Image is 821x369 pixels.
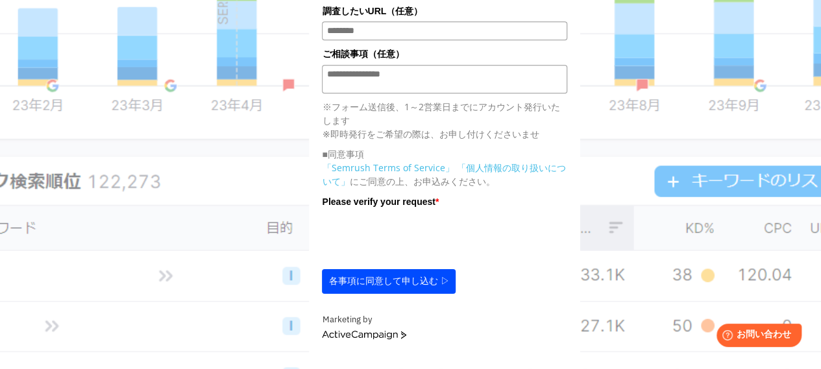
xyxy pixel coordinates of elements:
a: 「個人情報の取り扱いについて」 [322,161,565,187]
label: ご相談事項（任意） [322,47,567,61]
p: にご同意の上、お申込みください。 [322,161,567,188]
label: 調査したいURL（任意） [322,4,567,18]
iframe: Help widget launcher [705,318,807,355]
p: ■同意事項 [322,147,567,161]
a: 「Semrush Terms of Service」 [322,161,454,174]
label: Please verify your request [322,195,567,209]
p: ※フォーム送信後、1～2営業日までにアカウント発行いたします ※即時発行をご希望の際は、お申し付けくださいませ [322,100,567,141]
button: 各事項に同意して申し込む ▷ [322,269,456,294]
div: Marketing by [322,313,567,327]
iframe: reCAPTCHA [322,212,519,263]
